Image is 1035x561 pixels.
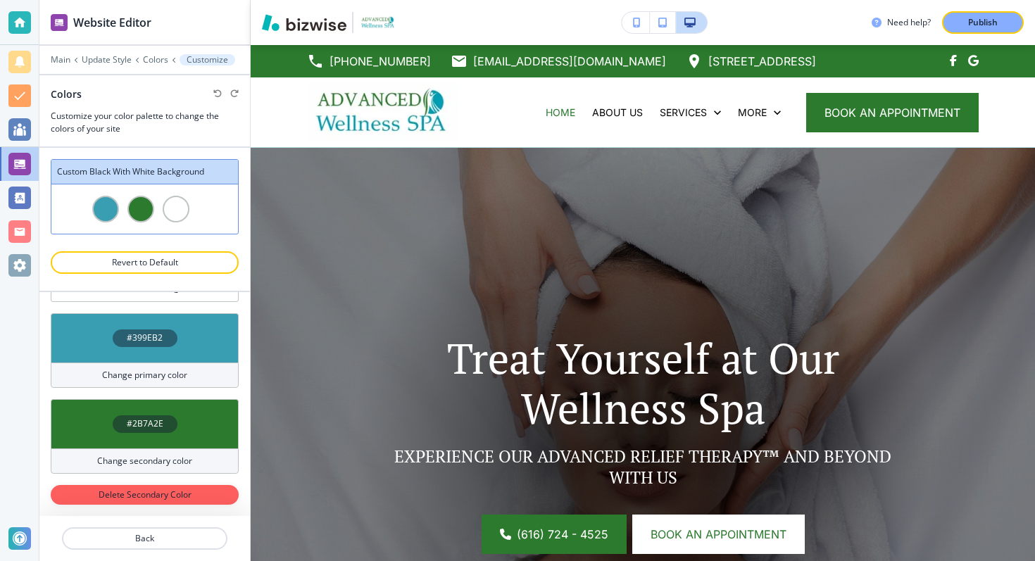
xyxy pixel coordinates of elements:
[482,515,627,554] a: (616) 724 - 4525
[180,54,235,65] button: Customize
[359,15,397,30] img: Your Logo
[75,488,215,501] p: Delete Secondary Color
[82,55,132,65] button: Update Style
[451,51,666,72] a: [EMAIL_ADDRESS][DOMAIN_NAME]
[102,369,187,382] h4: Change primary color
[51,485,239,505] button: Delete Secondary Color
[887,16,931,29] h3: Need help?
[330,51,431,72] p: [PHONE_NUMBER]
[824,104,960,121] span: book an appointment
[73,14,151,31] h2: Website Editor
[473,51,666,72] p: [EMAIL_ADDRESS][DOMAIN_NAME]
[651,526,786,543] span: Book an appointment
[57,165,232,178] h3: Custom Black with white background
[686,51,816,72] a: [STREET_ADDRESS]
[51,399,239,474] button: #2B7A2EChange secondary color
[51,251,239,274] button: Revert to Default
[592,106,643,120] p: ABOUT US
[143,55,168,65] button: Colors
[97,455,192,467] h4: Change secondary color
[62,527,227,550] button: Back
[546,106,575,120] p: HOME
[806,93,979,132] button: book an appointment
[69,256,220,269] p: Revert to Default
[127,417,163,430] h4: #2B7A2E
[708,51,816,72] p: [STREET_ADDRESS]
[262,14,346,31] img: Bizwise Logo
[63,532,226,545] p: Back
[51,14,68,31] img: editor icon
[660,106,707,120] p: SERVICES
[187,55,228,65] p: Customize
[51,55,70,65] button: Main
[384,333,901,433] p: Treat Yourself at Our Wellness Spa
[632,515,805,554] button: Book an appointment
[384,446,901,488] p: EXPERIENCE OUR ADVANCED RELIEF THERAPY™ AND BEYOND WITH US
[51,313,239,388] button: #399EB2Change primary color
[51,87,82,101] h2: Colors
[738,106,767,120] p: More
[307,82,458,141] img: Advanced Wellness Spa
[517,526,608,543] span: (616) 724 - 4525
[51,110,239,135] h3: Customize your color palette to change the colors of your site
[127,332,163,344] h4: #399EB2
[307,51,431,72] a: [PHONE_NUMBER]
[968,16,998,29] p: Publish
[942,11,1024,34] button: Publish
